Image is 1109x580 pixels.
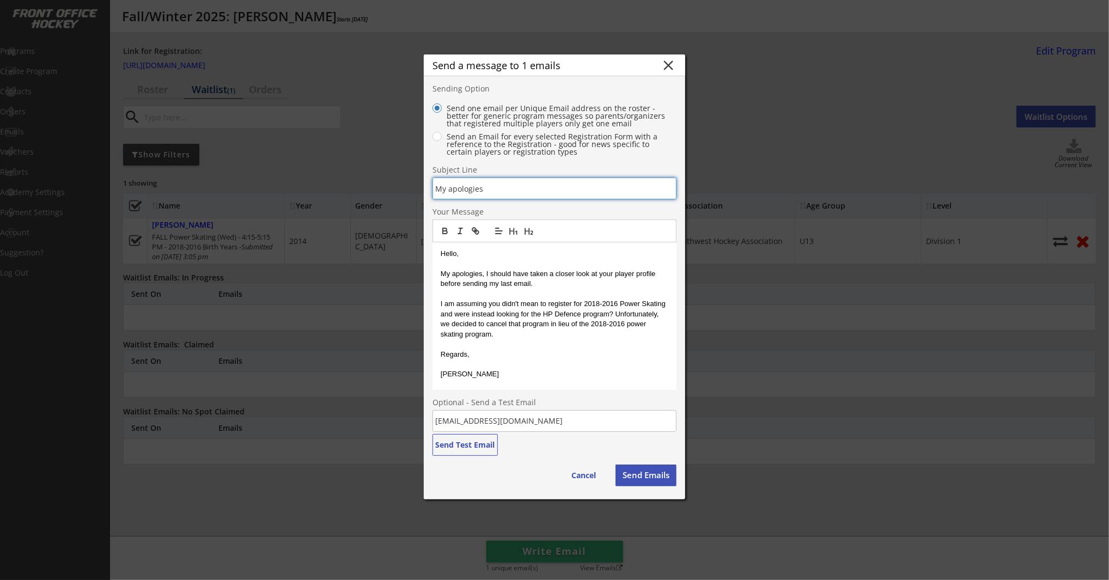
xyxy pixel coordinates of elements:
[432,178,677,199] input: Type here...
[432,399,639,408] div: Optional - Send a Test Email
[432,410,677,432] input: Email address
[660,57,677,74] button: close
[560,465,607,486] button: Cancel
[441,249,668,259] p: Hello,
[443,133,677,156] label: Send an Email for every selected Registration Form with a reference to the Registration - good fo...
[432,166,509,175] div: Subject Line
[432,208,509,217] div: Your Message
[432,434,498,456] button: Send Test Email
[441,369,668,379] p: [PERSON_NAME]
[432,60,660,70] div: Send a message to 1 emails
[443,105,677,127] label: Send one email per Unique Email address on the roster - better for generic program messages so pa...
[616,465,677,486] button: Send Emails
[441,350,668,359] p: Regards,
[491,224,507,237] span: Text alignment
[441,269,668,289] p: My apologies, I should have taken a closer look at your player profile before sending my last email.
[432,85,509,94] div: Sending Option
[441,299,668,339] p: I am assuming you didn't mean to register for 2018-2016 Power Skating and were instead looking fo...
